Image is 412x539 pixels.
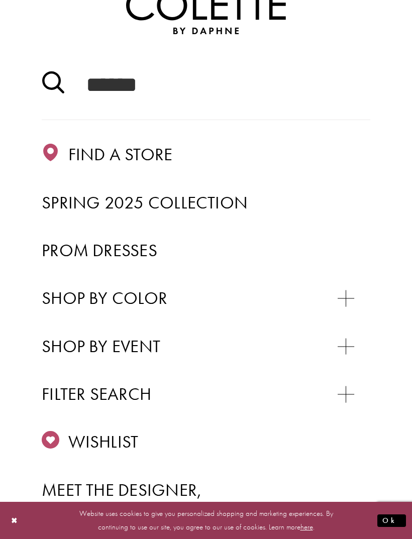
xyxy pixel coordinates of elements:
[42,237,370,265] a: Prom Dresses
[42,476,370,532] a: Meet the designer, [PERSON_NAME].
[68,143,173,165] span: Find a store
[42,428,370,456] a: Wishlist
[42,67,64,102] button: Submit Search
[42,191,248,213] span: Spring 2025 Collection
[42,479,202,529] span: Meet the designer, [PERSON_NAME].
[6,512,23,529] button: Close Dialog
[42,51,370,120] input: Search
[68,430,139,453] span: Wishlist
[42,239,157,261] span: Prom Dresses
[42,51,370,120] div: Search form
[42,141,370,169] a: Find a store
[377,514,406,527] button: Submit Dialog
[72,507,340,534] p: Website uses cookies to give you personalized shopping and marketing experiences. By continuing t...
[300,522,313,532] a: here
[42,189,370,217] a: Spring 2025 Collection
